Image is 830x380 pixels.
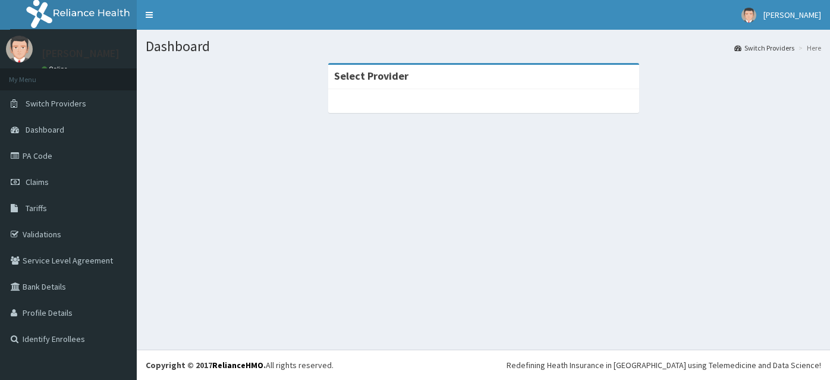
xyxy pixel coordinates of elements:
[734,43,794,53] a: Switch Providers
[6,36,33,62] img: User Image
[741,8,756,23] img: User Image
[334,69,408,83] strong: Select Provider
[42,65,70,73] a: Online
[146,39,821,54] h1: Dashboard
[26,98,86,109] span: Switch Providers
[137,350,830,380] footer: All rights reserved.
[507,359,821,371] div: Redefining Heath Insurance in [GEOGRAPHIC_DATA] using Telemedicine and Data Science!
[796,43,821,53] li: Here
[26,203,47,213] span: Tariffs
[212,360,263,370] a: RelianceHMO
[763,10,821,20] span: [PERSON_NAME]
[26,124,64,135] span: Dashboard
[146,360,266,370] strong: Copyright © 2017 .
[42,48,120,59] p: [PERSON_NAME]
[26,177,49,187] span: Claims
